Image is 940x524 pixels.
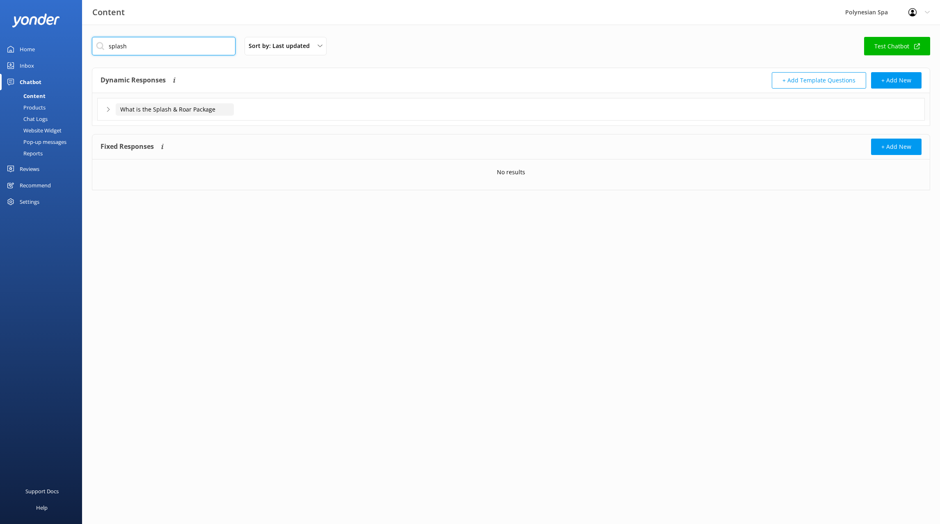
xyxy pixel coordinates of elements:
button: + Add New [871,139,922,155]
img: yonder-white-logo.png [12,14,59,27]
a: Website Widget [5,125,82,136]
p: No results [497,168,525,177]
a: Reports [5,148,82,159]
a: Content [5,90,82,102]
div: Website Widget [5,125,62,136]
button: + Add Template Questions [772,72,866,89]
button: + Add New [871,72,922,89]
span: Sort by: Last updated [249,41,315,50]
a: Products [5,102,82,113]
div: Reviews [20,161,39,177]
div: Products [5,102,46,113]
h4: Fixed Responses [101,139,154,155]
div: Settings [20,194,39,210]
a: Pop-up messages [5,136,82,148]
h4: Dynamic Responses [101,72,166,89]
div: Chatbot [20,74,41,90]
div: Inbox [20,57,34,74]
div: Support Docs [25,483,59,499]
div: Chat Logs [5,113,48,125]
div: Reports [5,148,43,159]
a: Chat Logs [5,113,82,125]
div: Content [5,90,46,102]
div: Home [20,41,35,57]
div: Pop-up messages [5,136,66,148]
div: Help [36,499,48,516]
a: Test Chatbot [864,37,930,55]
input: Search all Chatbot Content [92,37,236,55]
h3: Content [92,6,125,19]
div: Recommend [20,177,51,194]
